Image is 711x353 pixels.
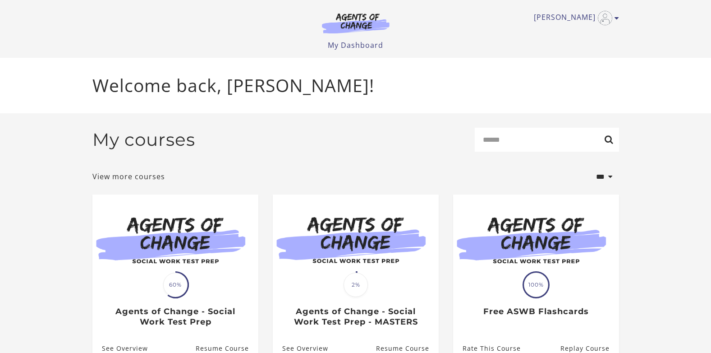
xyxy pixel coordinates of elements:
[102,307,248,327] h3: Agents of Change - Social Work Test Prep
[344,273,368,297] span: 2%
[282,307,429,327] h3: Agents of Change - Social Work Test Prep - MASTERS
[312,13,399,33] img: Agents of Change Logo
[463,307,609,317] h3: Free ASWB Flashcards
[524,273,548,297] span: 100%
[163,273,188,297] span: 60%
[92,171,165,182] a: View more courses
[534,11,615,25] a: Toggle menu
[92,72,619,99] p: Welcome back, [PERSON_NAME]!
[328,40,383,50] a: My Dashboard
[92,129,195,150] h2: My courses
